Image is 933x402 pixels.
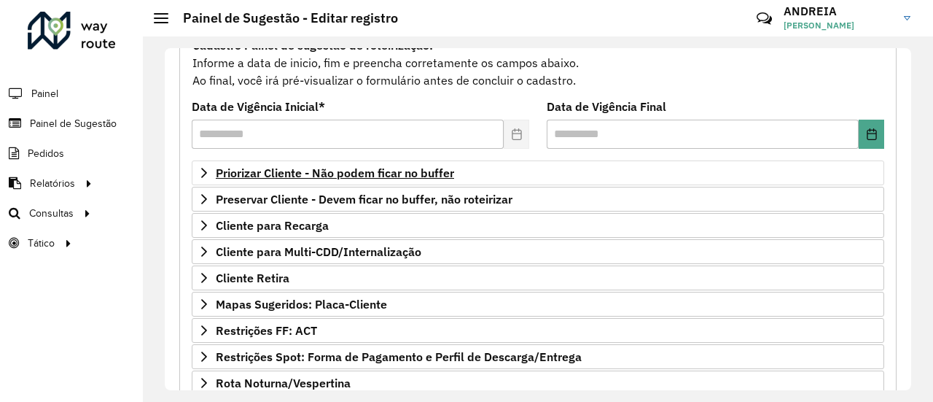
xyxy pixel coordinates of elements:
[31,86,58,101] span: Painel
[216,351,582,363] span: Restrições Spot: Forma de Pagamento e Perfil de Descarga/Entrega
[192,187,884,212] a: Preservar Cliente - Devem ficar no buffer, não roteirizar
[168,10,398,26] h2: Painel de Sugestão - Editar registro
[216,193,512,205] span: Preservar Cliente - Devem ficar no buffer, não roteirizar
[30,176,75,191] span: Relatórios
[28,146,64,161] span: Pedidos
[29,206,74,221] span: Consultas
[216,325,317,336] span: Restrições FF: ACT
[784,4,893,18] h3: ANDREIA
[216,220,329,231] span: Cliente para Recarga
[192,161,884,185] a: Priorizar Cliente - Não podem ficar no buffer
[192,344,884,369] a: Restrições Spot: Forma de Pagamento e Perfil de Descarga/Entrega
[216,377,351,389] span: Rota Noturna/Vespertina
[784,19,893,32] span: [PERSON_NAME]
[216,246,421,258] span: Cliente para Multi-CDD/Internalização
[30,116,117,131] span: Painel de Sugestão
[859,120,884,149] button: Choose Date
[216,272,289,284] span: Cliente Retira
[192,371,884,395] a: Rota Noturna/Vespertina
[192,292,884,317] a: Mapas Sugeridos: Placa-Cliente
[547,98,666,115] label: Data de Vigência Final
[28,236,55,251] span: Tático
[192,239,884,264] a: Cliente para Multi-CDD/Internalização
[192,36,884,90] div: Informe a data de inicio, fim e preencha corretamente os campos abaixo. Ao final, você irá pré-vi...
[192,38,433,53] strong: Cadastro Painel de sugestão de roteirização:
[192,266,884,290] a: Cliente Retira
[192,98,325,115] label: Data de Vigência Inicial
[192,213,884,238] a: Cliente para Recarga
[192,318,884,343] a: Restrições FF: ACT
[216,298,387,310] span: Mapas Sugeridos: Placa-Cliente
[749,3,780,34] a: Contato Rápido
[216,167,454,179] span: Priorizar Cliente - Não podem ficar no buffer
